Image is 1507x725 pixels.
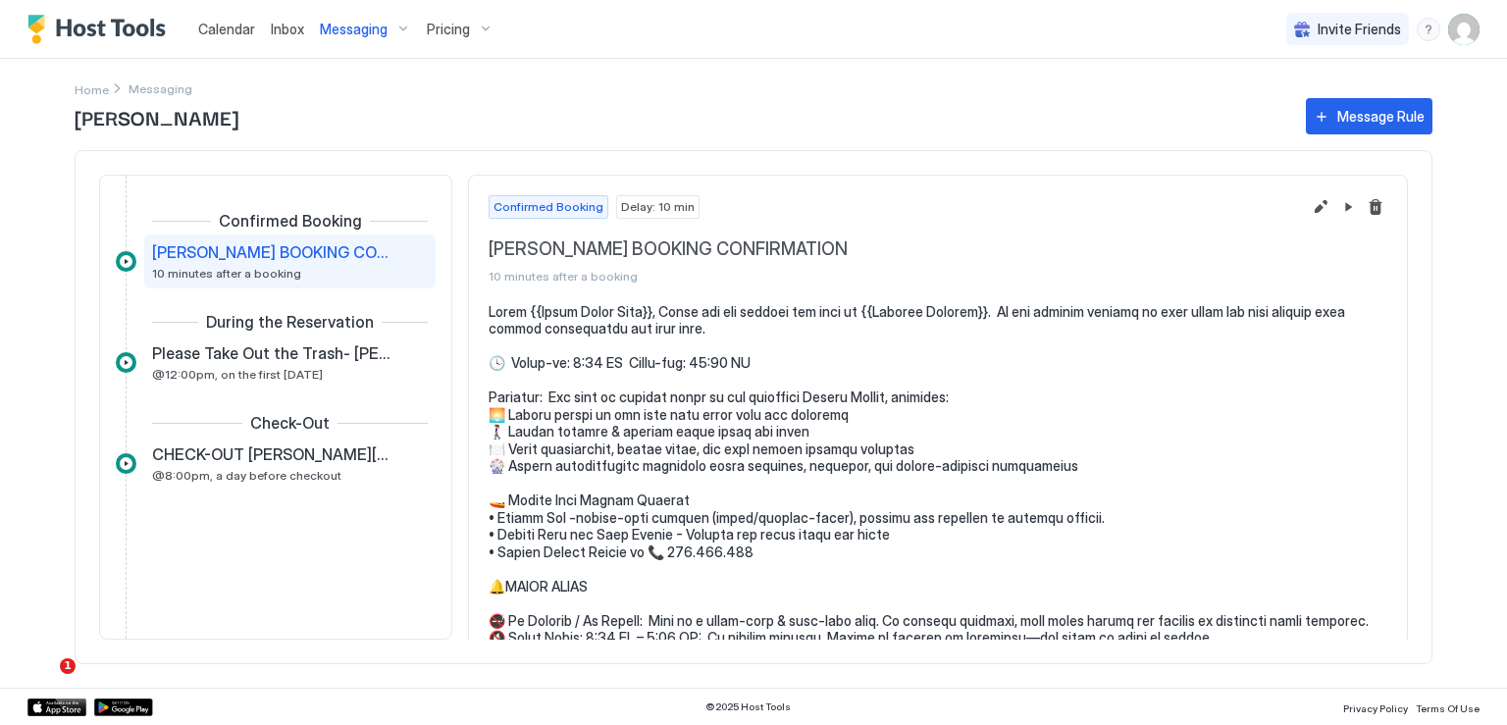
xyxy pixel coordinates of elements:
span: Invite Friends [1318,21,1401,38]
span: Pricing [427,21,470,38]
span: [PERSON_NAME] BOOKING CONFIRMATION [489,238,1301,261]
span: Confirmed Booking [219,211,362,231]
button: Pause Message Rule [1336,195,1360,219]
span: Breadcrumb [129,81,192,96]
a: Privacy Policy [1343,697,1408,717]
span: Confirmed Booking [494,198,603,216]
a: Terms Of Use [1416,697,1480,717]
div: Breadcrumb [75,78,109,99]
a: Host Tools Logo [27,15,175,44]
div: User profile [1448,14,1480,45]
span: Home [75,82,109,97]
button: Edit message rule [1309,195,1332,219]
div: menu [1417,18,1440,41]
span: Terms Of Use [1416,702,1480,714]
span: Messaging [320,21,388,38]
a: Calendar [198,19,255,39]
span: Please Take Out the Trash- [PERSON_NAME] [152,343,396,363]
span: CHECK-OUT [PERSON_NAME][GEOGRAPHIC_DATA] [152,444,396,464]
span: [PERSON_NAME] [75,102,1286,131]
span: 10 minutes after a booking [152,266,301,281]
div: Message Rule [1337,106,1425,127]
span: Check-Out [250,413,330,433]
iframe: Intercom live chat [20,658,67,705]
span: [PERSON_NAME] BOOKING CONFIRMATION [152,242,396,262]
span: Delay: 10 min [621,198,695,216]
span: Calendar [198,21,255,37]
span: Inbox [271,21,304,37]
a: Inbox [271,19,304,39]
button: Message Rule [1306,98,1432,134]
span: @8:00pm, a day before checkout [152,468,341,483]
button: Delete message rule [1364,195,1387,219]
span: @12:00pm, on the first [DATE] [152,367,323,382]
span: Privacy Policy [1343,702,1408,714]
span: During the Reservation [206,312,374,332]
span: © 2025 Host Tools [705,700,791,713]
a: Home [75,78,109,99]
span: 10 minutes after a booking [489,269,1301,284]
a: Google Play Store [94,699,153,716]
a: App Store [27,699,86,716]
span: 1 [60,658,76,674]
